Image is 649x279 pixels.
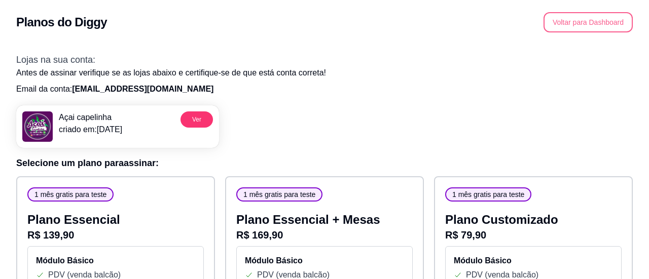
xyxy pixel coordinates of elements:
span: 1 mês gratis para teste [30,189,111,200]
p: Plano Customizado [445,212,622,228]
span: 1 mês gratis para teste [448,189,528,200]
a: menu logoAçai capelinhacriado em:[DATE]Ver [16,105,219,148]
h4: Módulo Básico [36,255,195,267]
p: R$ 79,90 [445,228,622,242]
span: 1 mês gratis para teste [239,189,319,200]
p: Email da conta: [16,83,633,95]
button: Ver [181,111,213,128]
h3: Lojas na sua conta: [16,53,633,67]
h3: Selecione um plano para assinar : [16,156,633,170]
p: R$ 169,90 [236,228,413,242]
h4: Módulo Básico [454,255,613,267]
h4: Módulo Básico [245,255,404,267]
h2: Planos do Diggy [16,14,107,30]
span: [EMAIL_ADDRESS][DOMAIN_NAME] [72,85,213,93]
p: Açai capelinha [59,111,122,124]
p: R$ 139,90 [27,228,204,242]
img: menu logo [22,111,53,142]
p: Plano Essencial [27,212,204,228]
p: Antes de assinar verifique se as lojas abaixo e certifique-se de que está conta correta! [16,67,633,79]
p: Plano Essencial + Mesas [236,212,413,228]
button: Voltar para Dashboard [544,12,633,32]
a: Voltar para Dashboard [544,18,633,26]
p: criado em: [DATE] [59,124,122,136]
